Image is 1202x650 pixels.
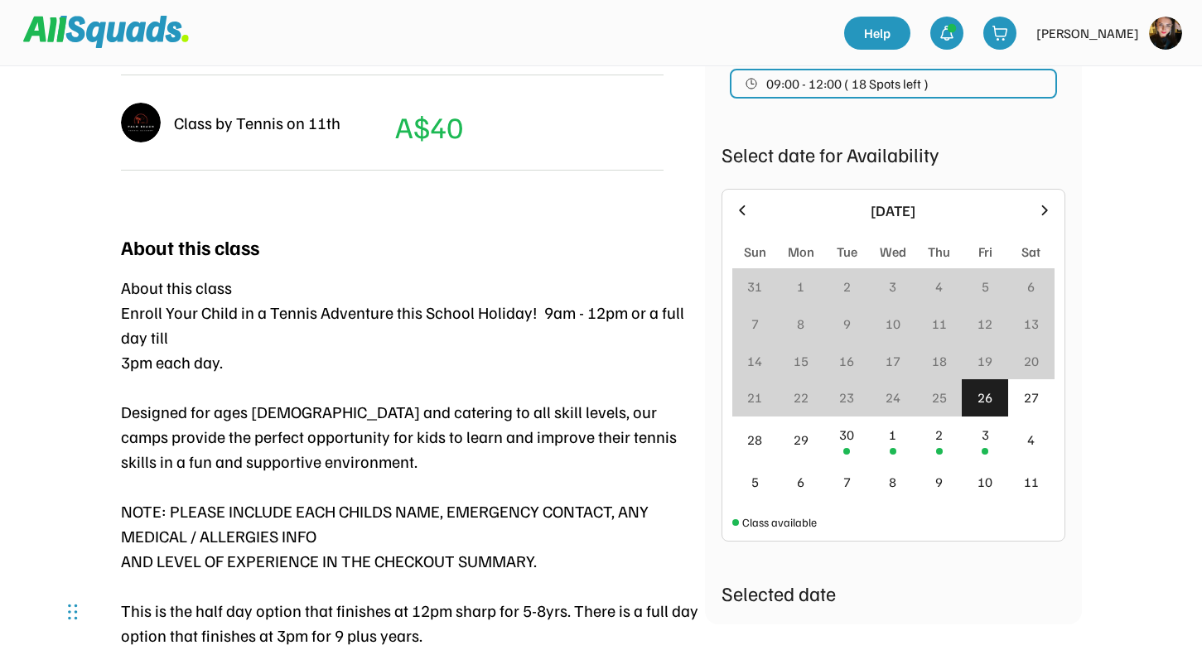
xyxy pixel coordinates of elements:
div: Class by Tennis on 11th [174,110,340,135]
div: Tue [837,242,857,262]
div: 15 [794,351,809,371]
div: 2 [935,425,943,445]
div: 17 [886,351,900,371]
div: 4 [935,277,943,296]
div: Mon [788,242,814,262]
div: 3 [889,277,896,296]
div: Sat [1021,242,1040,262]
div: A$40 [395,104,463,149]
div: 23 [839,388,854,407]
div: Thu [928,242,950,262]
div: 11 [932,314,947,334]
a: Help [844,17,910,50]
div: 22 [794,388,809,407]
div: Wed [880,242,906,262]
div: Fri [978,242,992,262]
div: 14 [747,351,762,371]
div: 10 [978,472,992,492]
div: [DATE] [760,200,1026,222]
div: 26 [978,388,992,407]
div: 7 [843,472,851,492]
div: 5 [982,277,989,296]
div: 8 [797,314,804,334]
div: 21 [747,388,762,407]
button: 09:00 - 12:00 ( 18 Spots left ) [730,69,1057,99]
div: 30 [839,425,854,445]
div: About this class [121,232,259,262]
div: 28 [747,430,762,450]
img: Squad%20Logo.svg [23,16,189,47]
div: 19 [978,351,992,371]
div: 29 [794,430,809,450]
div: 27 [1024,388,1039,407]
div: 12 [978,314,992,334]
div: Select date for Availability [722,139,1065,169]
img: bell-03%20%281%29.svg [939,25,955,41]
div: 18 [932,351,947,371]
div: Selected date [722,578,1065,608]
div: 25 [932,388,947,407]
div: 9 [843,314,851,334]
div: 7 [751,314,759,334]
img: IMG_2979.png [121,103,161,142]
div: 1 [797,277,804,296]
div: 20 [1024,351,1039,371]
div: 10 [886,314,900,334]
div: 9 [935,472,943,492]
div: Sun [744,242,766,262]
div: 2 [843,277,851,296]
div: 13 [1024,314,1039,334]
img: shopping-cart-01%20%281%29.svg [992,25,1008,41]
div: [PERSON_NAME] [1036,23,1139,43]
div: 1 [889,425,896,445]
img: https%3A%2F%2F94044dc9e5d3b3599ffa5e2d56a015ce.cdn.bubble.io%2Ff1731194368288x766737044788684200%... [1149,17,1182,50]
span: 09:00 - 12:00 ( 18 Spots left ) [766,77,929,90]
div: Class available [742,513,817,531]
div: 31 [747,277,762,296]
div: 6 [1027,277,1035,296]
div: 3 [982,425,989,445]
div: 16 [839,351,854,371]
div: 8 [889,472,896,492]
div: 5 [751,472,759,492]
div: 4 [1027,430,1035,450]
div: 11 [1024,472,1039,492]
div: 24 [886,388,900,407]
div: 6 [797,472,804,492]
